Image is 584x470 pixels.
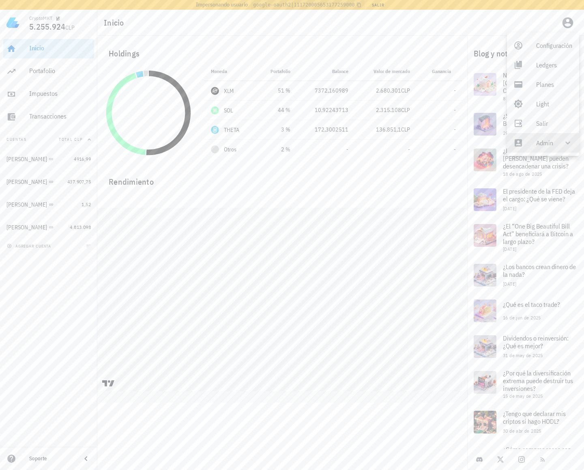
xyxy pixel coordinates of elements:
span: 15 de may de 2025 [503,393,543,399]
a: El presidente de la FED deja el cargo: ¿Qué se viene? [DATE] [467,182,584,218]
h1: Inicio [104,16,127,29]
span: ¿Tengo que declarar mis criptos si hago HODL? [503,410,566,425]
div: [PERSON_NAME] [6,201,47,208]
span: Dividendos o reinversión: ¿Qué es mejor? [503,334,569,350]
span: CLP [401,126,410,133]
span: 8 de sep de 2025 [503,95,539,101]
span: - [454,146,456,153]
div: 7372,160989 [303,86,348,95]
th: Balance [297,62,355,81]
div: Admin [507,133,579,153]
span: agregar cuenta [9,244,51,249]
a: ¿Los aranceles [PERSON_NAME] pueden desencadenar una crisis? 18 de ago de 2025 [467,142,584,182]
div: Configuración [536,37,573,54]
a: [PERSON_NAME] 4916,99 [3,149,94,169]
div: Ledgers [536,57,573,73]
div: [PERSON_NAME] [6,224,47,231]
span: ¿Los bancos crean dinero de la nada? [503,263,576,278]
span: 29 de ago de 2025 [503,130,542,136]
a: [PERSON_NAME] 437.907,75 [3,172,94,192]
span: 2.315.108 [376,106,401,114]
span: 2.680.301 [376,87,401,94]
div: Salir [536,115,573,132]
div: 44 % [262,106,290,114]
th: Moneda [204,62,256,81]
a: ¿El “One Big Beautiful Bill Act” beneficiará a Bitcoin a largo plazo? [DATE] [467,218,584,257]
span: - [454,126,456,133]
span: 30 de abr de 2025 [503,428,541,434]
button: CuentasTotal CLP [3,130,94,149]
th: Valor de mercado [355,62,417,81]
span: ¿Se puede transferir BTC por Bluetooth? [503,112,577,127]
span: [DATE] [503,246,516,252]
a: Charting by TradingView [101,379,116,387]
span: CLP [65,24,75,31]
div: THETA [224,126,239,134]
a: Inicio [3,39,94,58]
span: Ganancia [432,68,456,74]
a: [PERSON_NAME] 4.813.098 [3,218,94,237]
span: 18 de ago de 2025 [503,171,542,177]
div: CryptoMKT [29,15,53,22]
a: Dividendos o reinversión: ¿Qué es mejor? 31 de may de 2025 [467,329,584,364]
div: Planes [536,76,573,93]
div: XLM [224,87,234,95]
span: El presidente de la FED deja el cargo: ¿Qué se viene? [503,187,575,203]
span: - [454,106,456,114]
span: Total CLP [59,137,83,142]
span: CLP [401,87,410,94]
button: agregar cuenta [5,242,55,250]
div: [PERSON_NAME] [6,179,47,185]
a: ¿Los bancos crean dinero de la nada? [DATE] [467,257,584,293]
a: Transacciones [3,107,94,127]
span: - [346,146,348,153]
span: 136.851,1 [376,126,401,133]
div: SOL-icon [211,106,219,114]
a: ¿Tengo que declarar mis criptos si hago HODL? 30 de abr de 2025 [467,404,584,440]
span: ¿El “One Big Beautiful Bill Act” beneficiará a Bitcoin a largo plazo? [503,222,573,246]
div: 3 % [262,125,290,134]
div: 51 % [262,86,290,95]
div: Admin [536,135,553,151]
span: [DATE] [503,205,516,211]
th: Portafolio [256,62,297,81]
img: LedgiFi [6,16,19,29]
div: 10,92243713 [303,106,348,114]
span: - [454,87,456,94]
span: Nueva reforma fiscal en [GEOGRAPHIC_DATA]: Criptos en la mira [503,71,565,95]
div: Impuestos [29,90,91,97]
div: Rendimiento [102,169,462,188]
div: Light [536,96,573,112]
div: Inicio [29,44,91,52]
span: 4.813.098 [70,224,91,230]
span: CLP [401,106,410,114]
span: [DATE] [503,281,516,287]
div: 172,3002511 [303,125,348,134]
div: THETA-icon [211,126,219,134]
div: [PERSON_NAME] [6,156,47,163]
button: Salir [368,1,388,9]
span: 5.255.924 [29,21,65,32]
div: Soporte [29,455,75,462]
div: 2 % [262,145,290,154]
span: Otros [224,145,236,154]
div: Portafolio [29,67,91,75]
a: ¿Por qué la diversificación extrema puede destruir tus inversiones? 15 de may de 2025 [467,364,584,404]
span: 4916,99 [74,156,91,162]
a: Portafolio [3,62,94,81]
div: SOL [224,106,233,114]
div: Transacciones [29,112,91,120]
div: Holdings [102,41,462,67]
span: 1,52 [82,201,91,207]
span: ¿Los aranceles [PERSON_NAME] pueden desencadenar una crisis? [503,147,569,170]
span: - [408,146,410,153]
span: 437.907,75 [67,179,91,185]
span: ¿Qué es el taco trade? [503,300,560,308]
a: [PERSON_NAME] 1,52 [3,195,94,214]
div: XLM-icon [211,87,219,95]
span: Impersonando usuario [196,0,248,9]
a: Impuestos [3,84,94,104]
span: ¿Por qué la diversificación extrema puede destruir tus inversiones? [503,369,573,392]
span: 31 de may de 2025 [503,352,543,358]
a: ¿Qué es el taco trade? 16 de jun de 2025 [467,293,584,329]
